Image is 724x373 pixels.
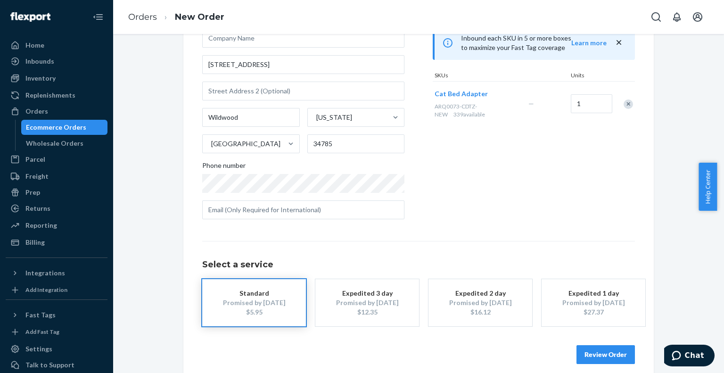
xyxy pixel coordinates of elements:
div: [US_STATE] [316,113,352,122]
button: Close Navigation [89,8,107,26]
div: Promised by [DATE] [216,298,292,307]
div: Freight [25,172,49,181]
div: Promised by [DATE] [556,298,631,307]
div: Inbound each SKU in 5 or more boxes to maximize your Fast Tag coverage [433,26,635,60]
div: $12.35 [329,307,405,317]
input: Email (Only Required for International) [202,200,404,219]
div: Units [569,71,611,81]
a: Inventory [6,71,107,86]
div: Prep [25,188,40,197]
a: Reporting [6,218,107,233]
input: Quantity [571,94,612,113]
div: Expedited 1 day [556,289,631,298]
span: ARQ0073-CDTZ-NEW [435,103,477,118]
div: Inbounds [25,57,54,66]
img: Flexport logo [10,12,50,22]
a: Orders [128,12,157,22]
a: Settings [6,341,107,356]
div: [GEOGRAPHIC_DATA] [211,139,280,149]
div: Ecommerce Orders [26,123,86,132]
div: Settings [25,344,52,354]
button: Integrations [6,265,107,281]
div: Inventory [25,74,56,83]
button: Expedited 3 dayPromised by [DATE]$12.35 [315,279,419,326]
div: Parcel [25,155,45,164]
button: Review Order [576,345,635,364]
a: New Order [175,12,224,22]
div: Expedited 3 day [329,289,405,298]
button: Talk to Support [6,357,107,373]
a: Prep [6,185,107,200]
div: Billing [25,238,45,247]
div: Fast Tags [25,310,56,320]
a: Add Fast Tag [6,326,107,338]
div: SKUs [433,71,569,81]
div: Orders [25,107,48,116]
input: ZIP Code [307,134,405,153]
span: 339 available [453,111,485,118]
a: Wholesale Orders [21,136,108,151]
a: Home [6,38,107,53]
button: Expedited 1 dayPromised by [DATE]$27.37 [542,279,645,326]
div: Add Fast Tag [25,328,59,336]
iframe: Opens a widget where you can chat to one of our agents [664,345,715,368]
div: Replenishments [25,91,75,100]
button: Open notifications [667,8,686,26]
div: Remove Item [624,99,633,109]
div: Wholesale Orders [26,139,83,148]
div: Add Integration [25,286,67,294]
div: $16.12 [443,307,518,317]
a: Ecommerce Orders [21,120,108,135]
button: Learn more [571,38,607,48]
span: Cat Bed Adapter [435,90,488,98]
button: StandardPromised by [DATE]$5.95 [202,279,306,326]
div: Returns [25,204,50,213]
input: Street Address 2 (Optional) [202,82,404,100]
div: Integrations [25,268,65,278]
div: Talk to Support [25,360,74,370]
div: Standard [216,289,292,298]
div: $5.95 [216,307,292,317]
a: Replenishments [6,88,107,103]
input: Company Name [202,29,404,48]
div: $27.37 [556,307,631,317]
input: [US_STATE] [315,113,316,122]
input: City [202,108,300,127]
span: — [528,99,534,108]
h1: Select a service [202,260,635,270]
a: Orders [6,104,107,119]
button: Fast Tags [6,307,107,323]
a: Freight [6,169,107,184]
input: Street Address [202,55,404,74]
button: Expedited 2 dayPromised by [DATE]$16.12 [428,279,532,326]
a: Parcel [6,152,107,167]
button: close [614,38,624,48]
a: Inbounds [6,54,107,69]
ol: breadcrumbs [121,3,232,31]
input: [GEOGRAPHIC_DATA] [210,139,211,149]
a: Returns [6,201,107,216]
button: Help Center [699,163,717,211]
div: Promised by [DATE] [443,298,518,307]
div: Expedited 2 day [443,289,518,298]
button: Open Search Box [647,8,666,26]
div: Reporting [25,221,57,230]
div: Home [25,41,44,50]
a: Add Integration [6,284,107,296]
div: Promised by [DATE] [329,298,405,307]
span: Phone number [202,161,246,174]
button: Open account menu [688,8,707,26]
button: Cat Bed Adapter [435,89,488,99]
a: Billing [6,235,107,250]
